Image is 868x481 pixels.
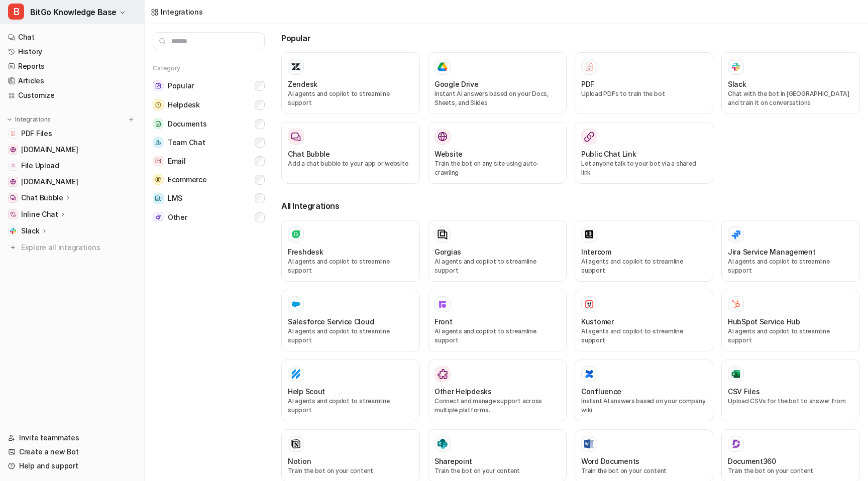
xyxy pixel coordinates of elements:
[153,118,164,129] img: Documents
[575,220,713,282] button: IntercomAI agents and copilot to streamline support
[288,316,374,327] h3: Salesforce Service Cloud
[21,145,78,155] span: [DOMAIN_NAME]
[10,131,16,137] img: PDF Files
[728,397,853,406] p: Upload CSVs for the bot to answer from
[281,32,860,44] h3: Popular
[4,143,140,157] a: developers.bitgo.com[DOMAIN_NAME]
[581,316,614,327] h3: Kustomer
[151,7,203,17] a: Integrations
[21,193,63,203] p: Chat Bubble
[288,257,413,275] p: AI agents and copilot to streamline support
[4,74,140,88] a: Articles
[10,176,191,203] div: Send us a message
[288,386,325,397] h3: Help Scout
[21,209,58,219] p: Inline Chat
[10,147,16,153] img: developers.bitgo.com
[153,80,164,91] img: Popular
[575,290,713,351] button: KustomerKustomerAI agents and copilot to streamline support
[4,59,140,73] a: Reports
[58,16,78,36] img: Profile image for eesel
[4,175,140,189] a: www.bitgo.com[DOMAIN_NAME]
[153,212,164,222] img: Other
[435,149,463,159] h3: Website
[584,299,594,309] img: Kustomer
[728,327,853,345] p: AI agents and copilot to streamline support
[8,4,24,20] span: B
[584,62,594,71] img: PDF
[20,88,181,105] p: How can we help?
[438,439,448,449] img: Sharepoint
[728,386,759,397] h3: CSV Files
[10,211,16,217] img: Inline Chat
[291,369,301,379] img: Help Scout
[11,133,190,170] div: Profile image for PatrickIt's working now - thank you![PERSON_NAME]•16m ago
[581,79,594,89] h3: PDF
[575,359,713,421] button: ConfluenceConfluenceInstant AI answers based on your company wiki
[438,299,448,309] img: Front
[581,466,707,475] p: Train the bot on your content
[435,327,560,345] p: AI agents and copilot to streamline support
[168,212,187,222] span: Other
[291,439,301,449] img: Notion
[100,313,201,353] button: Messages
[39,16,59,36] img: Profile image for Katelin
[153,174,164,185] img: Ecommerce
[10,179,16,185] img: www.bitgo.com
[721,359,860,421] button: CSV FilesCSV FilesUpload CSVs for the bot to answer from
[281,122,420,184] button: Chat BubbleAdd a chat bubble to your app or website
[21,177,78,187] span: [DOMAIN_NAME]
[281,290,420,351] button: Salesforce Service Cloud Salesforce Service CloudAI agents and copilot to streamline support
[281,220,420,282] button: FreshdeskAI agents and copilot to streamline support
[4,431,140,445] a: Invite teammates
[15,115,51,124] p: Integrations
[168,81,194,91] span: Popular
[10,195,16,201] img: Chat Bubble
[153,76,265,95] button: PopularPopular
[168,156,186,166] span: Email
[435,386,492,397] h3: Other Helpdesks
[291,299,301,309] img: Salesforce Service Cloud
[8,243,18,253] img: explore all integrations
[731,369,741,379] img: CSV Files
[288,149,330,159] h3: Chat Bubble
[721,290,860,351] button: HubSpot Service HubHubSpot Service HubAI agents and copilot to streamline support
[30,5,117,19] span: BitGo Knowledge Base
[731,299,741,309] img: HubSpot Service Hub
[153,170,265,189] button: EcommerceEcommerce
[105,152,140,162] div: • 16m ago
[153,156,164,166] img: Email
[728,89,853,107] p: Chat with the bot in [GEOGRAPHIC_DATA] and train it on conversations
[581,327,707,345] p: AI agents and copilot to streamline support
[4,159,140,173] a: File UploadFile Upload
[20,16,40,36] img: Profile image for Amogh
[153,99,164,110] img: Helpdesk
[731,439,741,449] img: Document360
[281,359,420,421] button: Help ScoutHelp ScoutAI agents and copilot to streamline support
[731,61,741,72] img: Slack
[45,142,147,150] span: It's working now - thank you!
[438,132,448,142] img: Website
[153,189,265,208] button: LMSLMS
[4,114,54,125] button: Integrations
[21,127,180,137] div: Recent message
[438,62,448,71] img: Google Drive
[288,159,413,168] p: Add a chat bubble to your app or website
[6,116,13,123] img: expand menu
[728,257,853,275] p: AI agents and copilot to streamline support
[168,119,206,129] span: Documents
[4,240,140,255] a: Explore all integrations
[581,247,611,257] h3: Intercom
[435,257,560,275] p: AI agents and copilot to streamline support
[435,316,453,327] h3: Front
[428,359,567,421] button: Other HelpdesksOther HelpdesksConnect and manage support across multiple platforms.
[575,52,713,114] button: PDFPDFUpload PDFs to train the bot
[428,122,567,184] button: WebsiteWebsiteTrain the bot on any site using auto-crawling
[4,88,140,102] a: Customize
[4,445,140,459] a: Create a new Bot
[153,193,164,204] img: LMS
[581,257,707,275] p: AI agents and copilot to streamline support
[728,316,800,327] h3: HubSpot Service Hub
[581,397,707,415] p: Instant AI answers based on your company wiki
[288,466,413,475] p: Train the bot on your content
[581,456,639,466] h3: Word Documents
